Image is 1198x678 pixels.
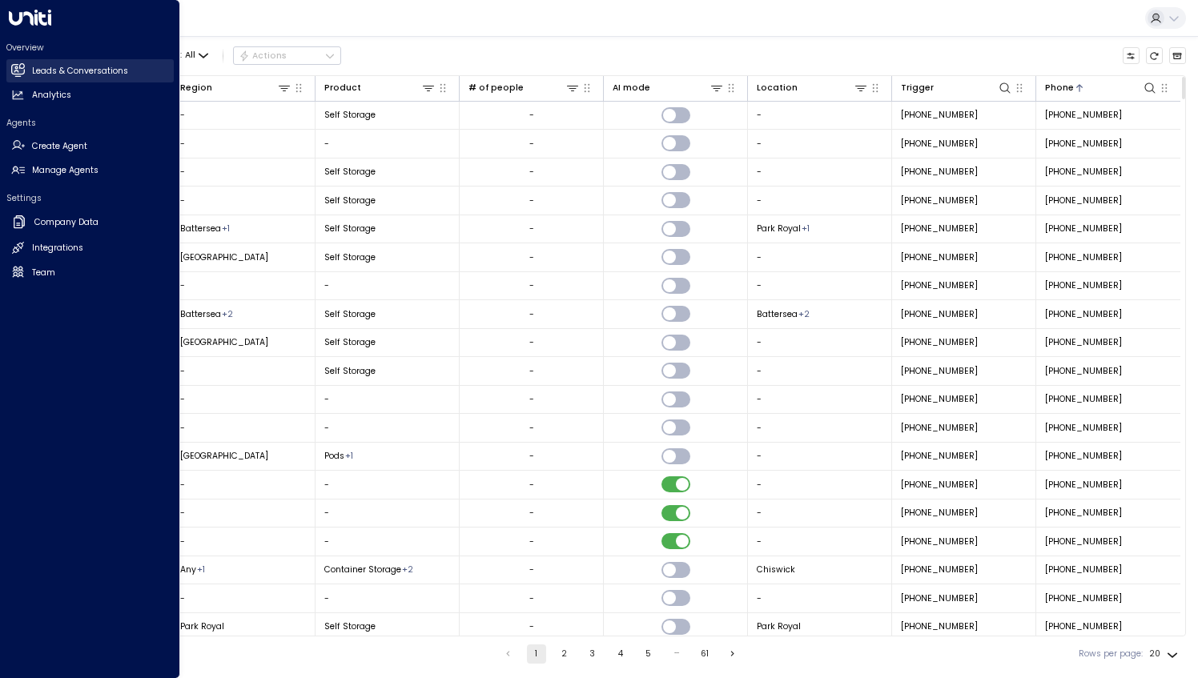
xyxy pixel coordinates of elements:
td: - [171,414,316,442]
div: Product [324,81,361,95]
div: … [667,644,686,664]
div: 20 [1149,644,1181,664]
button: Customize [1123,47,1140,65]
a: Company Data [6,210,174,235]
div: Actions [239,50,287,62]
a: Integrations [6,237,174,260]
div: Chiswick,Park Royal [222,308,233,320]
span: +12039277283 [901,223,978,235]
span: Greater London [180,336,268,348]
div: - [529,393,534,405]
span: Pods [324,450,344,462]
span: Self Storage [324,195,376,207]
td: - [316,471,460,499]
div: - [529,365,534,377]
td: - [171,471,316,499]
span: Self Storage [324,251,376,263]
span: +12184894673 [901,592,978,604]
td: - [748,471,892,499]
button: Go to page 5 [639,644,658,664]
span: Any [180,564,196,576]
td: - [748,187,892,215]
div: Self Storage [345,450,353,462]
span: +12183538295 [1045,479,1122,491]
td: - [171,357,316,385]
div: Location [757,81,798,95]
a: Manage Agents [6,159,174,183]
td: - [171,102,316,130]
nav: pagination navigation [498,644,743,664]
td: - [316,272,460,300]
span: +12039277283 [1045,166,1122,178]
button: Go to page 2 [555,644,574,664]
h2: Create Agent [32,140,87,153]
h2: Integrations [32,242,83,255]
span: +12299999658 [1045,620,1122,632]
span: +12039277283 [901,336,978,348]
span: +12039277283 [1045,223,1122,235]
span: Park Royal [757,620,801,632]
span: +12039277283 [901,393,978,405]
span: +12039277283 [1045,422,1122,434]
div: London [197,564,205,576]
div: - [529,620,534,632]
td: - [171,386,316,414]
div: Trigger [901,81,934,95]
div: AI mode [613,81,650,95]
span: +12039277283 [1045,308,1122,320]
div: - [529,479,534,491]
span: +12183538295 [1045,507,1122,519]
a: Leads & Conversations [6,59,174,82]
td: - [748,357,892,385]
div: Phone [1045,81,1074,95]
span: +12039277283 [1045,365,1122,377]
span: +12039277283 [1045,138,1122,150]
span: +12039277283 [1045,336,1122,348]
td: - [316,528,460,556]
div: - [529,138,534,150]
td: - [171,158,316,187]
span: Park Royal [757,223,801,235]
div: Product [324,80,436,95]
div: - [529,592,534,604]
span: +12039277283 [901,195,978,207]
span: Self Storage [324,336,376,348]
h2: Agents [6,117,174,129]
span: +12184894673 [901,564,978,576]
div: Region [180,81,212,95]
button: Actions [233,46,341,66]
label: Rows per page: [1079,648,1143,660]
span: +12039277283 [901,450,978,462]
td: - [316,414,460,442]
td: - [171,130,316,158]
div: - [529,450,534,462]
span: +12039277283 [901,365,978,377]
div: - [529,308,534,320]
td: - [748,130,892,158]
div: - [529,536,534,548]
span: Self Storage [324,166,376,178]
td: - [748,102,892,130]
span: +12039277283 [1045,251,1122,263]
div: - [529,564,534,576]
button: Go to next page [723,644,742,664]
span: +12039277283 [1045,109,1122,121]
div: - [529,279,534,291]
td: - [171,499,316,528]
h2: Overview [6,42,174,54]
div: Battersea [802,223,810,235]
span: All [185,50,195,60]
span: +12183538295 [901,507,978,519]
span: +12039277283 [901,308,978,320]
div: - [529,336,534,348]
td: - [748,243,892,271]
span: Self Storage [324,620,376,632]
div: Park Royal [222,223,230,235]
span: +12039277283 [1045,393,1122,405]
span: Self Storage [324,223,376,235]
span: +12039277283 [1045,279,1122,291]
span: Container Storage [324,564,401,576]
span: Self Storage [324,308,376,320]
td: - [748,499,892,528]
td: - [316,386,460,414]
